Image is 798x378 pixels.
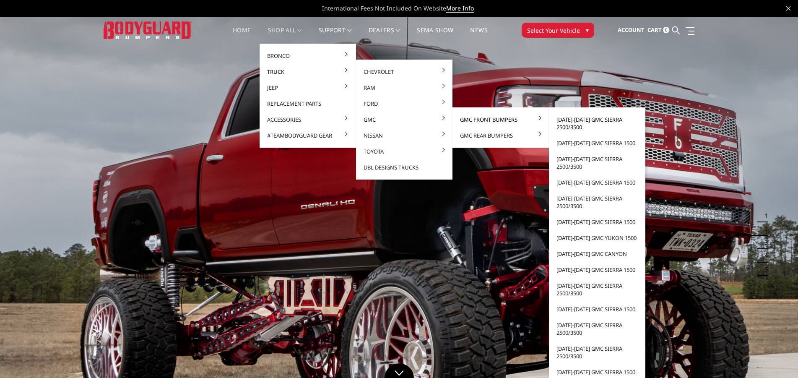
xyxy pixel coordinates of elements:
[263,64,353,80] a: Truck
[647,26,662,34] span: Cart
[417,27,453,44] a: SEMA Show
[359,112,449,128] a: GMC
[552,214,642,230] a: [DATE]-[DATE] GMC Sierra 1500
[233,27,251,44] a: Home
[552,262,642,278] a: [DATE]-[DATE] GMC Sierra 1500
[552,341,642,364] a: [DATE]-[DATE] GMC Sierra 2500/3500
[263,48,353,64] a: Bronco
[263,112,353,128] a: Accessories
[359,96,449,112] a: Ford
[552,246,642,262] a: [DATE]-[DATE] GMC Canyon
[552,135,642,151] a: [DATE]-[DATE] GMC Sierra 1500
[263,80,353,96] a: Jeep
[527,26,580,35] span: Select Your Vehicle
[759,222,768,236] button: 2 of 5
[446,4,474,13] a: More Info
[586,26,589,34] span: ▾
[359,143,449,159] a: Toyota
[552,301,642,317] a: [DATE]-[DATE] GMC Sierra 1500
[470,27,487,44] a: News
[759,236,768,249] button: 3 of 5
[552,317,642,341] a: [DATE]-[DATE] GMC Sierra 2500/3500
[456,112,546,128] a: GMC Front Bumpers
[369,27,400,44] a: Dealers
[522,23,594,38] button: Select Your Vehicle
[618,26,645,34] span: Account
[552,190,642,214] a: [DATE]-[DATE] GMC Sierra 2500/3500
[359,128,449,143] a: Nissan
[359,80,449,96] a: Ram
[456,128,546,143] a: GMC Rear Bumpers
[552,175,642,190] a: [DATE]-[DATE] GMC Sierra 1500
[268,27,302,44] a: shop all
[319,27,352,44] a: Support
[263,96,353,112] a: Replacement Parts
[647,19,669,42] a: Cart 0
[385,363,414,378] a: Click to Down
[263,128,353,143] a: #TeamBodyguard Gear
[552,278,642,301] a: [DATE]-[DATE] GMC Sierra 2500/3500
[759,263,768,276] button: 5 of 5
[552,112,642,135] a: [DATE]-[DATE] GMC Sierra 2500/3500
[552,230,642,246] a: [DATE]-[DATE] GMC Yukon 1500
[359,159,449,175] a: DBL Designs Trucks
[759,209,768,222] button: 1 of 5
[359,64,449,80] a: Chevrolet
[663,27,669,33] span: 0
[759,249,768,263] button: 4 of 5
[552,151,642,175] a: [DATE]-[DATE] GMC Sierra 2500/3500
[104,21,192,39] img: BODYGUARD BUMPERS
[618,19,645,42] a: Account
